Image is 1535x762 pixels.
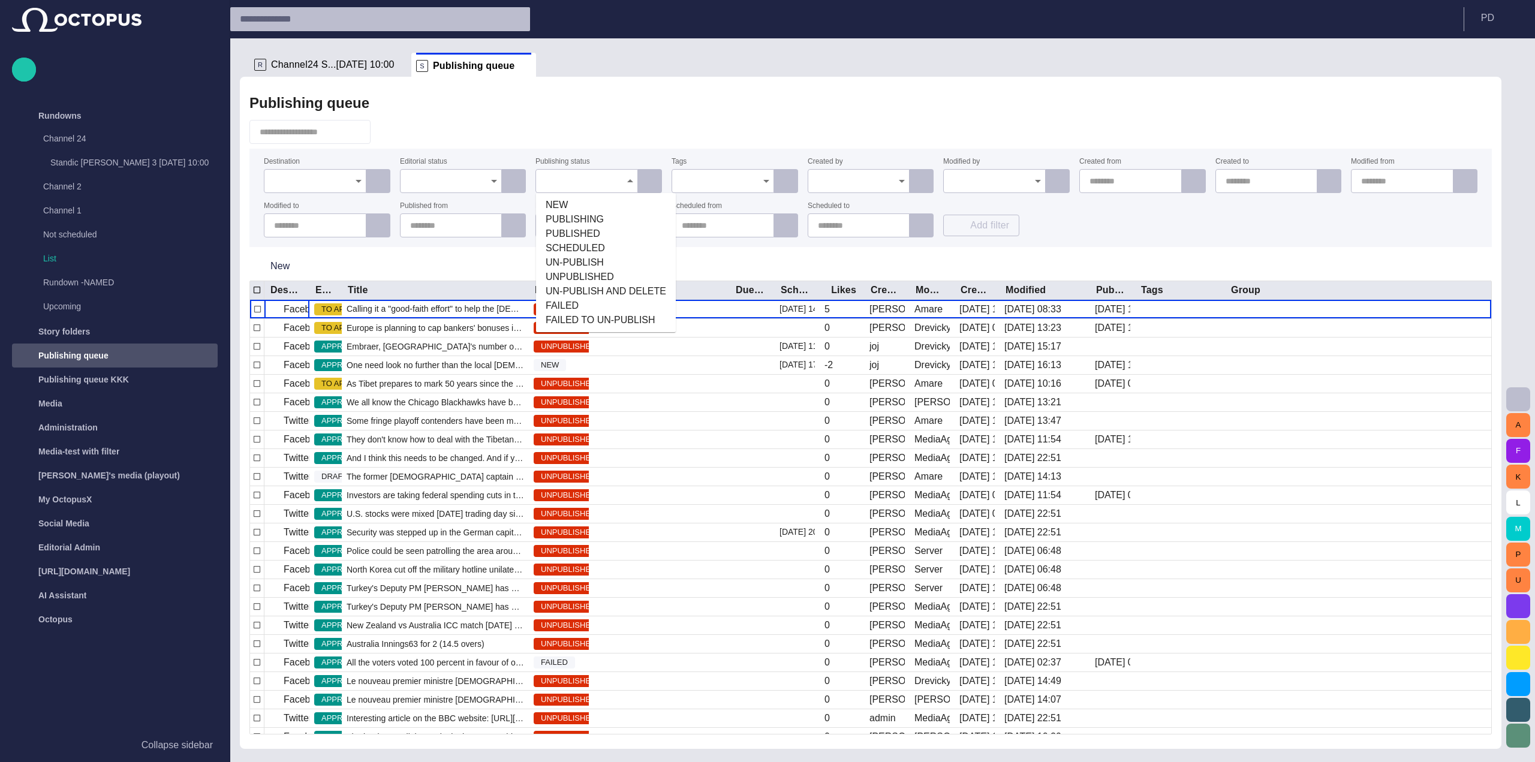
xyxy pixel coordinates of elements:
[959,600,995,613] div: 6/4/2013 18:33
[534,359,566,371] span: NEW
[824,340,830,353] div: 0
[43,132,194,144] p: Channel 24
[914,433,950,446] div: MediaAgent
[1004,396,1061,409] div: 5/15/2013 13:21
[914,396,950,409] div: Janko
[959,321,995,335] div: 4/10/2013 09:23
[546,270,666,284] span: UNPUBLISHED
[284,321,326,335] p: Facebook
[534,471,603,483] span: UNPUBLISHED
[914,451,950,465] div: MediaAgent
[314,415,372,427] span: APPROVED
[869,507,905,520] div: Janko
[914,359,950,372] div: Drevicky
[959,712,995,725] div: 7/11/2013 14:46
[314,452,372,464] span: APPROVED
[914,526,950,539] div: MediaAgent
[314,303,379,315] span: TO APPROVE
[314,359,372,371] span: APPROVED
[1004,489,1061,502] div: 7/28/2022 11:54
[535,158,590,166] label: Publishing status
[869,396,905,409] div: Janko
[284,451,312,465] p: Twitter
[534,396,603,408] span: UNPUBLISHED
[824,359,833,372] div: -2
[914,656,950,669] div: MediaAgent
[959,396,995,409] div: 5/15/2013 13:21
[1004,730,1061,743] div: 7/15/2013 10:20
[411,53,536,77] div: SPublishing queue
[284,414,312,428] p: Twitter
[1141,284,1163,296] div: Tags
[959,563,995,576] div: 5/28/2013 13:23
[869,600,905,613] div: Janko
[1095,433,1130,446] div: 6/1/2018 15:14
[914,414,943,427] div: Amare
[314,526,372,538] span: APPROVED
[284,581,326,595] p: Facebook
[1506,568,1530,592] button: U
[959,619,995,632] div: 6/12/2013 10:39
[534,303,603,315] span: UNPUBLISHED
[546,241,666,255] span: SCHEDULED
[314,619,372,631] span: APPROVED
[959,470,995,483] div: 5/16/2013 15:23
[869,693,905,706] div: Carole
[781,284,810,296] div: Scheduled
[534,526,603,538] span: UNPUBLISHED
[1506,543,1530,567] button: P
[824,730,830,743] div: 0
[534,619,603,631] span: UNPUBLISHED
[314,601,372,613] span: APPROVED
[1004,433,1061,446] div: 7/28/2022 11:54
[43,204,194,216] p: Channel 1
[959,433,995,446] div: 5/15/2013 19:10
[914,712,950,725] div: MediaAgent
[314,582,372,594] span: APPROVED
[869,359,879,372] div: joj
[38,493,92,505] p: My OctopusX
[914,637,950,650] div: MediaAgent
[824,321,830,335] div: 0
[1481,11,1494,25] p: P D
[871,284,900,296] div: Created by
[38,613,73,625] p: Octopus
[869,303,905,316] div: Janko
[824,414,830,427] div: 0
[622,173,639,189] button: Close
[914,303,943,316] div: Amare
[1004,359,1061,372] div: 9/5 16:13
[314,341,372,353] span: APPROVED
[284,432,326,447] p: Facebook
[314,489,372,501] span: APPROVED
[1506,413,1530,437] button: A
[914,470,943,483] div: Amare
[534,341,603,353] span: UNPUBLISHED
[347,601,524,613] span: Turkey's Deputy PM Bulent Arinc has apologised to protesters injured
[347,508,524,520] span: U.S. stocks were mixed Monday, the first trading day since the so-called sequester went into effe...
[824,544,830,558] div: 0
[824,377,830,390] div: 0
[347,396,524,408] span: We all know the Chicago Blackhawks have been soaring this season in the NHL, but what about the p...
[546,212,666,227] span: PUBLISHING
[12,607,218,631] div: Octopus
[12,344,218,368] div: Publishing queue
[534,545,603,557] span: UNPUBLISHED
[914,730,950,743] div: Janko
[314,471,354,483] span: DRAFT
[535,284,579,296] div: Publishing status
[824,451,830,465] div: 0
[26,152,218,176] div: Standic [PERSON_NAME] 3 [DATE] 10:00
[347,582,524,594] span: Turkey's Deputy PM Bulent Arinc has apologised to protesters injured in demonstrations opposing t...
[1215,158,1249,166] label: Created to
[914,582,943,595] div: Server
[38,110,82,122] p: Rundowns
[546,299,666,313] span: FAILED
[869,377,905,390] div: Janko
[314,508,372,520] span: APPROVED
[347,526,524,538] span: Security was stepped up in the German capital on Sunday (February 22)
[1004,674,1061,688] div: 9/1 14:49
[869,656,905,669] div: Janko
[779,338,815,356] div: 4/10/2013 11:02
[1506,517,1530,541] button: M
